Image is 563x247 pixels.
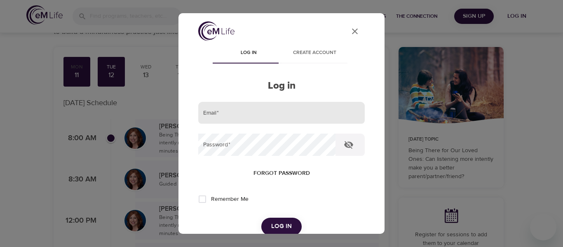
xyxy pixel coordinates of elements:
span: Log in [221,49,277,57]
button: Forgot password [250,166,313,181]
img: logo [198,21,235,41]
h2: Log in [198,80,365,92]
button: close [345,21,365,41]
span: Remember Me [211,195,249,204]
span: Create account [286,49,342,57]
span: Forgot password [253,168,310,179]
span: Log in [271,221,292,232]
div: disabled tabs example [198,44,365,64]
button: Log in [261,218,302,235]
